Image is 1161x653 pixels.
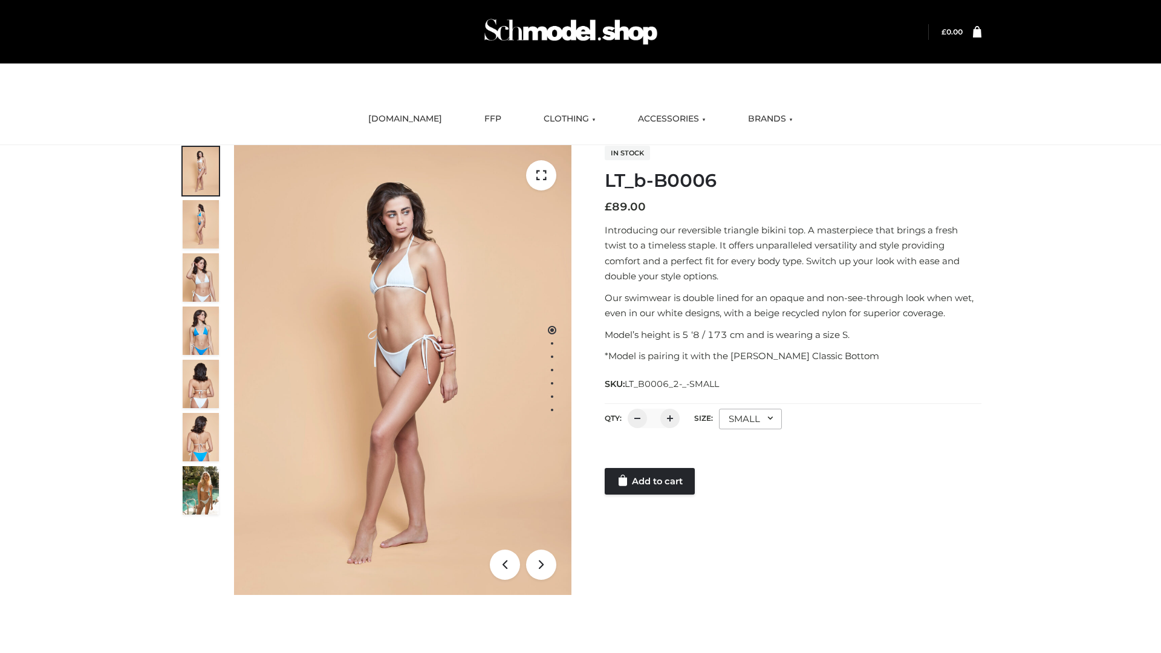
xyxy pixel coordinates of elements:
[694,414,713,423] label: Size:
[941,27,946,36] span: £
[475,106,510,132] a: FFP
[605,414,622,423] label: QTY:
[234,145,571,595] img: ArielClassicBikiniTop_CloudNine_AzureSky_OW114ECO_1
[719,409,782,429] div: SMALL
[605,290,981,321] p: Our swimwear is double lined for an opaque and non-see-through look when wet, even in our white d...
[605,170,981,192] h1: LT_b-B0006
[605,200,612,213] span: £
[739,106,802,132] a: BRANDS
[183,360,219,408] img: ArielClassicBikiniTop_CloudNine_AzureSky_OW114ECO_7-scaled.jpg
[183,307,219,355] img: ArielClassicBikiniTop_CloudNine_AzureSky_OW114ECO_4-scaled.jpg
[941,27,963,36] a: £0.00
[625,378,719,389] span: LT_B0006_2-_-SMALL
[183,466,219,515] img: Arieltop_CloudNine_AzureSky2.jpg
[535,106,605,132] a: CLOTHING
[605,377,720,391] span: SKU:
[480,8,662,56] img: Schmodel Admin 964
[605,468,695,495] a: Add to cart
[629,106,715,132] a: ACCESSORIES
[605,146,650,160] span: In stock
[183,253,219,302] img: ArielClassicBikiniTop_CloudNine_AzureSky_OW114ECO_3-scaled.jpg
[605,348,981,364] p: *Model is pairing it with the [PERSON_NAME] Classic Bottom
[941,27,963,36] bdi: 0.00
[605,200,646,213] bdi: 89.00
[605,327,981,343] p: Model’s height is 5 ‘8 / 173 cm and is wearing a size S.
[183,147,219,195] img: ArielClassicBikiniTop_CloudNine_AzureSky_OW114ECO_1-scaled.jpg
[183,200,219,249] img: ArielClassicBikiniTop_CloudNine_AzureSky_OW114ECO_2-scaled.jpg
[605,223,981,284] p: Introducing our reversible triangle bikini top. A masterpiece that brings a fresh twist to a time...
[359,106,451,132] a: [DOMAIN_NAME]
[183,413,219,461] img: ArielClassicBikiniTop_CloudNine_AzureSky_OW114ECO_8-scaled.jpg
